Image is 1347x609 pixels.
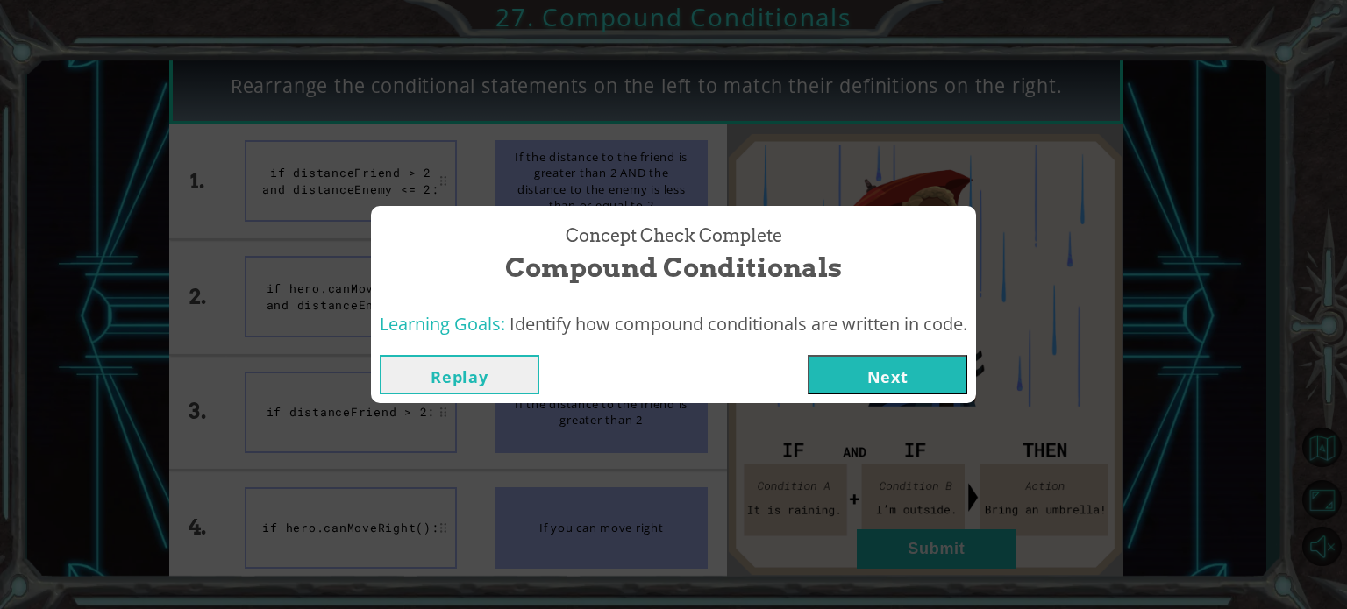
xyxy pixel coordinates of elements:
span: Learning Goals: [380,312,505,336]
button: Replay [380,355,539,394]
span: Identify how compound conditionals are written in code. [510,312,967,336]
span: Concept Check Complete [566,223,782,249]
span: Compound Conditionals [505,249,842,287]
button: Next [808,355,967,394]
